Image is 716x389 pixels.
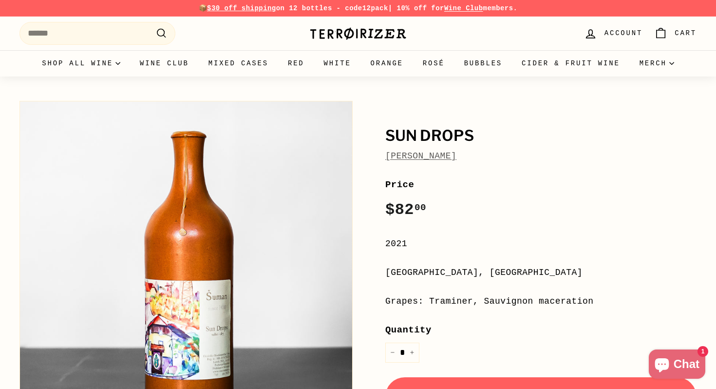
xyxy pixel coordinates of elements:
sup: 00 [415,202,426,213]
a: Mixed Cases [199,50,278,77]
a: Account [578,19,648,48]
a: Red [278,50,314,77]
label: Price [385,177,697,192]
span: $82 [385,201,426,219]
a: [PERSON_NAME] [385,151,456,161]
a: Orange [361,50,413,77]
summary: Merch [630,50,684,77]
span: Cart [675,28,697,39]
a: Cart [648,19,702,48]
inbox-online-store-chat: Shopify online store chat [646,350,708,381]
a: White [314,50,361,77]
button: Reduce item quantity by one [385,343,400,363]
input: quantity [385,343,419,363]
p: 📦 on 12 bottles - code | 10% off for members. [19,3,697,14]
span: $30 off shipping [207,4,276,12]
a: Wine Club [130,50,199,77]
a: Rosé [413,50,454,77]
a: Bubbles [454,50,512,77]
div: Grapes: Traminer, Sauvignon maceration [385,294,697,309]
div: 2021 [385,237,697,251]
span: Account [604,28,642,39]
h1: Sun Drops [385,128,697,144]
summary: Shop all wine [32,50,130,77]
strong: 12pack [362,4,388,12]
a: Wine Club [444,4,483,12]
label: Quantity [385,323,697,337]
button: Increase item quantity by one [405,343,419,363]
a: Cider & Fruit Wine [512,50,630,77]
div: [GEOGRAPHIC_DATA], [GEOGRAPHIC_DATA] [385,266,697,280]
